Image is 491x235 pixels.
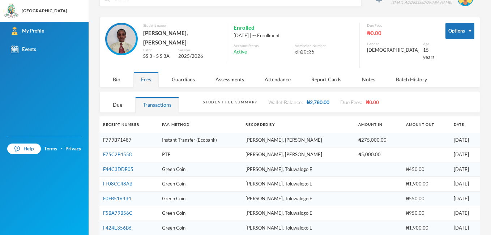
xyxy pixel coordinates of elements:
div: Admission Number [295,43,352,48]
td: ₦550.00 [402,191,450,206]
td: Green Coin [158,162,242,177]
div: Fees [133,72,159,87]
div: Student name [143,23,219,28]
th: Amount In [355,116,402,133]
th: Date [450,116,480,133]
a: Terms [44,145,57,153]
span: Active [234,48,247,56]
div: Due Fees [367,23,435,28]
button: Options [445,23,474,39]
span: Enrolled [234,23,255,32]
div: Age [423,41,435,47]
td: [DATE] [450,206,480,221]
div: Student Fee Summary [203,99,257,105]
div: · [61,145,62,153]
a: F44C3DDE05 [103,166,133,172]
a: F5BA79B56C [103,210,132,216]
div: ₦0.00 [367,28,435,38]
td: ₦950.00 [402,206,450,221]
td: [DATE] [450,162,480,177]
td: Green Coin [158,177,242,192]
div: Events [11,46,36,53]
td: [PERSON_NAME], Toluwalogo E [242,206,355,221]
div: Due [105,97,130,112]
td: [PERSON_NAME], Toluwalogo E [242,162,355,177]
div: 15 years [423,47,435,61]
td: ₦450.00 [402,162,450,177]
td: [DATE] [450,148,480,162]
td: Green Coin [158,191,242,206]
div: Batch [143,47,173,53]
div: Transactions [135,97,179,112]
a: F75C2B4558 [103,151,132,157]
div: My Profile [11,27,44,35]
span: Wallet Balance: [268,99,303,105]
div: Session [178,47,219,53]
td: [DATE] [450,177,480,192]
div: [GEOGRAPHIC_DATA] [22,8,67,14]
a: Help [7,144,41,154]
a: F779B71487 [103,137,132,143]
span: Due Fees: [340,99,362,105]
img: logo [4,4,18,18]
div: [DEMOGRAPHIC_DATA] [367,47,419,54]
td: ₦5,000.00 [355,148,402,162]
td: [PERSON_NAME], [PERSON_NAME] [242,148,355,162]
img: STUDENT [107,25,136,54]
td: Instant Transfer (Ecobank) [158,133,242,148]
a: F424E356B6 [103,225,132,231]
div: Gender [367,41,419,47]
div: 2025/2026 [178,53,219,60]
a: FF08CC48AB [103,181,132,187]
div: Assessments [208,72,252,87]
th: Receipt Number [99,116,158,133]
a: Privacy [65,145,81,153]
th: Amount Out [402,116,450,133]
div: Report Cards [304,72,349,87]
a: F0FB516434 [103,196,131,201]
td: Green Coin [158,206,242,221]
span: ₦0.00 [366,99,379,105]
div: glh20c35 [295,48,352,56]
div: Batch History [388,72,435,87]
th: Recorded By [242,116,355,133]
div: Notes [354,72,383,87]
td: PTF [158,148,242,162]
td: ₦275,000.00 [355,133,402,148]
th: Pay. Method [158,116,242,133]
div: [DATE] | -- Enrollment [234,32,352,39]
div: Account Status [234,43,291,48]
div: Bio [105,72,128,87]
div: [PERSON_NAME], [PERSON_NAME] [143,28,219,47]
div: Guardians [164,72,202,87]
td: [DATE] [450,191,480,206]
td: [PERSON_NAME], Toluwalogo E [242,191,355,206]
td: [PERSON_NAME], [PERSON_NAME] [242,133,355,148]
td: ₦1,900.00 [402,177,450,192]
div: SS 3 - S S 3A [143,53,173,60]
div: Attendance [257,72,298,87]
td: [DATE] [450,133,480,148]
span: ₦2,780.00 [307,99,329,105]
td: [PERSON_NAME], Toluwalogo E [242,177,355,192]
